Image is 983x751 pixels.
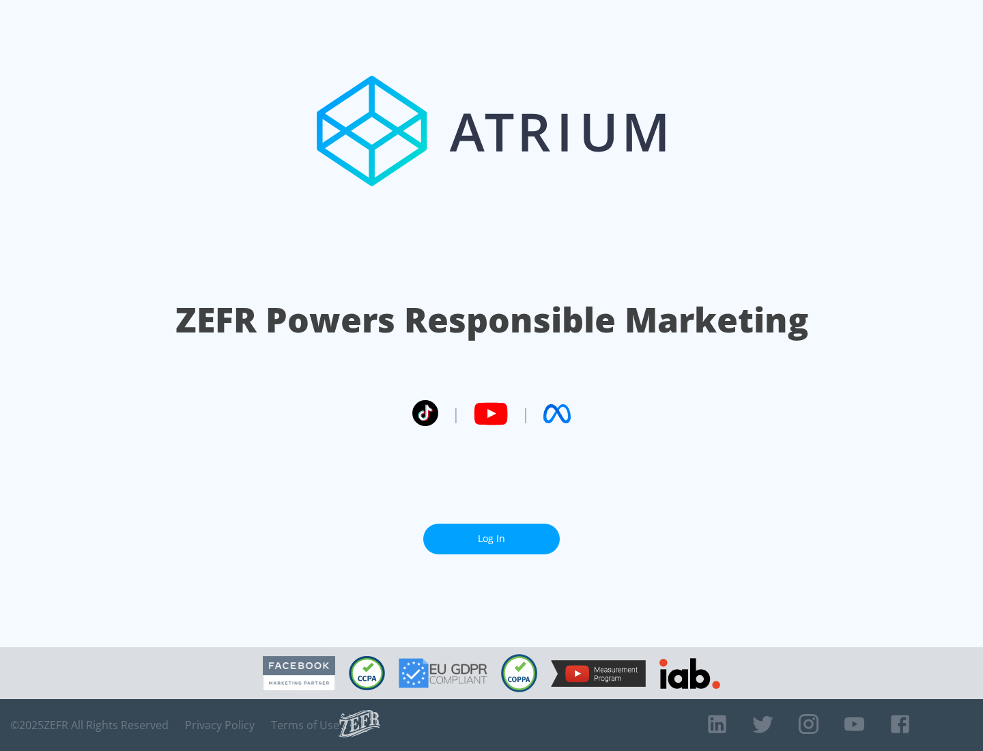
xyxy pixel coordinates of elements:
span: © 2025 ZEFR All Rights Reserved [10,718,169,732]
img: YouTube Measurement Program [551,660,646,687]
span: | [452,403,460,424]
span: | [522,403,530,424]
img: COPPA Compliant [501,654,537,692]
a: Log In [423,524,560,554]
img: Facebook Marketing Partner [263,656,335,691]
img: IAB [659,658,720,689]
a: Privacy Policy [185,718,255,732]
img: CCPA Compliant [349,656,385,690]
a: Terms of Use [271,718,339,732]
h1: ZEFR Powers Responsible Marketing [175,296,808,343]
img: GDPR Compliant [399,658,487,688]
